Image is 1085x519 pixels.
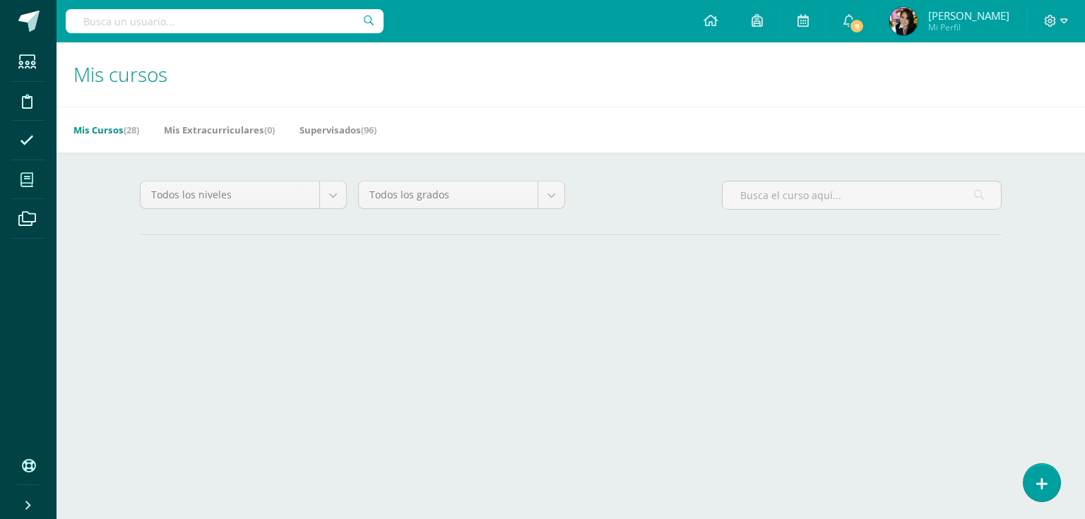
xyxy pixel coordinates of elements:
a: Supervisados(96) [300,119,377,141]
span: Mis cursos [73,61,167,88]
span: (28) [124,124,139,136]
a: Mis Extracurriculares(0) [164,119,275,141]
span: 8 [849,18,865,34]
span: (0) [264,124,275,136]
input: Busca un usuario... [66,9,384,33]
span: (96) [361,124,377,136]
span: Todos los grados [369,181,527,208]
a: Todos los grados [359,181,564,208]
img: 47fbbcbd1c9a7716bb8cb4b126b93520.png [889,7,918,35]
a: Todos los niveles [141,181,346,208]
a: Mis Cursos(28) [73,119,139,141]
span: [PERSON_NAME] [928,8,1009,23]
span: Mi Perfil [928,21,1009,33]
input: Busca el curso aquí... [723,181,1001,209]
span: Todos los niveles [151,181,309,208]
